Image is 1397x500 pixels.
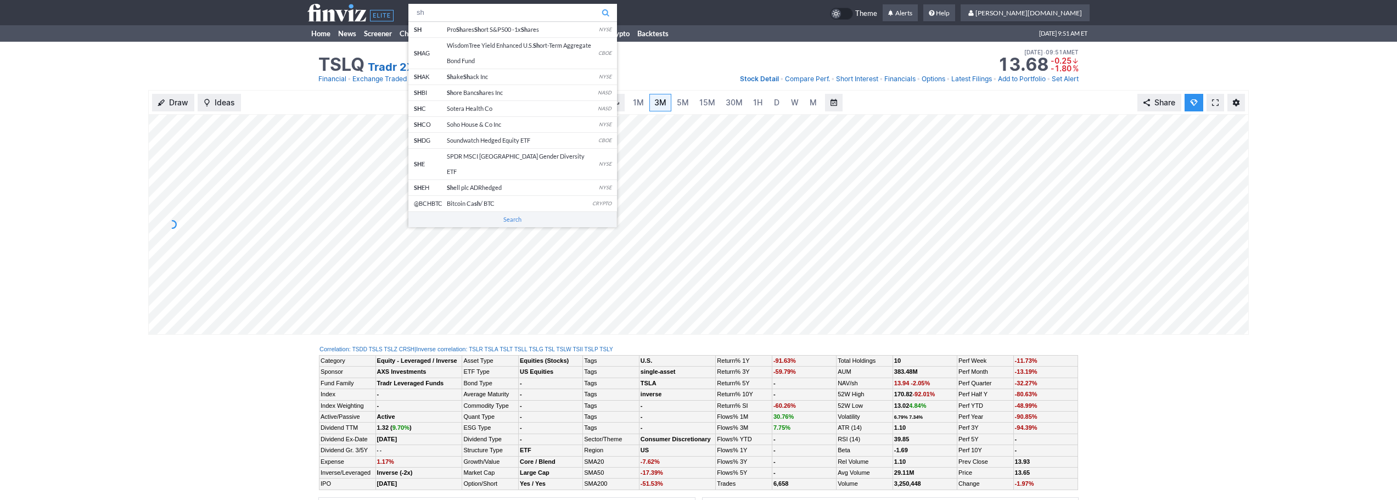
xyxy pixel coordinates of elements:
a: TSII [573,346,582,353]
a: TSL [545,346,554,353]
td: Fund Family [319,378,376,389]
b: SH [414,184,422,191]
td: Growth/Value [462,456,519,467]
b: - [1015,447,1017,453]
td: ell plc ADRhedged [447,180,592,196]
td: NYSE [592,180,617,196]
span: -11.73% [1015,357,1037,364]
td: Tags [583,389,639,400]
td: AK [408,69,447,85]
b: - [520,391,522,397]
td: Crypto [592,196,617,212]
b: Equities (Stocks) [520,357,569,364]
td: Flows% 3M [716,423,772,434]
span: % [1073,64,1079,73]
b: 29.11M [894,469,914,476]
td: AG [408,38,447,69]
span: Draw [169,97,188,108]
span: -0.25 [1051,56,1071,65]
span: Stock Detail [740,75,779,83]
td: Perf Year [957,411,1014,422]
span: [DATE] 09:51AM ET [1024,47,1079,57]
span: 13.94 [894,380,910,386]
b: Tradr Leveraged Funds [377,380,444,386]
a: Search [408,212,617,227]
b: 1.32 ( ) [377,424,412,431]
td: Perf 5Y [957,434,1014,445]
td: CBOE [592,38,617,69]
td: WisdomTree Yield Enhanced U.S. ort-Term Aggregate Bond Fund [447,38,592,69]
a: Stock Detail [740,74,779,85]
td: Perf Half Y [957,389,1014,400]
a: Screener [360,25,396,42]
td: Category [319,356,376,367]
td: DG [408,133,447,149]
span: 1H [753,98,762,107]
a: TSLL [514,346,528,353]
b: - [377,391,379,397]
b: - [773,436,776,442]
td: Return% 5Y [716,378,772,389]
td: Pro ares ort S&P500 -1x ares [447,22,592,38]
b: - [520,424,522,431]
b: Sh [533,42,540,49]
a: 15M [694,94,720,111]
td: Flows% 1Y [716,445,772,456]
td: Return% 10Y [716,389,772,400]
td: Change [957,479,1014,490]
a: Latest Filings [951,74,992,85]
td: Flows% YTD [716,434,772,445]
b: - [641,402,643,409]
td: BI [408,85,447,101]
b: SH [414,137,422,144]
b: Inverse (-2x) [377,469,413,476]
b: - [641,424,643,431]
a: Alerts [883,4,918,22]
td: Tags [583,367,639,378]
td: Dividend Type [462,434,519,445]
span: • [917,74,921,85]
button: Chart Settings [1227,94,1245,111]
div: | : [414,345,613,354]
td: Tags [583,423,639,434]
b: Sh [447,89,453,96]
span: -17.39% [641,469,663,476]
a: Backtests [633,25,672,42]
span: 9.70% [392,424,409,431]
td: C [408,101,447,117]
td: Sotera Health Co [447,101,592,117]
a: 30M [721,94,748,111]
td: Tags [583,356,639,367]
span: 7.75% [773,424,790,431]
td: Expense [319,456,376,467]
td: @BCHBTC [408,196,447,212]
b: inverse [641,391,662,397]
b: Active [377,413,395,420]
td: Avg Volume [837,467,893,478]
b: Consumer Discretionary [641,436,711,442]
span: -94.39% [1015,424,1037,431]
td: Perf YTD [957,400,1014,411]
td: Volume [837,479,893,490]
span: • [1047,74,1051,85]
td: Flows% 5Y [716,467,772,478]
a: TSLW [557,346,571,353]
span: [DATE] 9:51 AM ET [1039,25,1087,42]
b: SH [414,73,422,80]
b: SH [414,160,422,167]
td: ESG Type [462,423,519,434]
a: News [334,25,360,42]
b: TSLA [641,380,657,386]
b: 13.93 [1015,458,1030,465]
td: Option/Short [462,479,519,490]
span: 3M [654,98,666,107]
td: Sector/Theme [583,434,639,445]
b: Sh [521,26,528,33]
b: SH [414,49,422,57]
b: sh [474,200,480,207]
td: CO [408,117,447,133]
span: -48.99% [1015,402,1037,409]
a: TSLY [599,346,613,353]
a: single-asset [641,368,676,375]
